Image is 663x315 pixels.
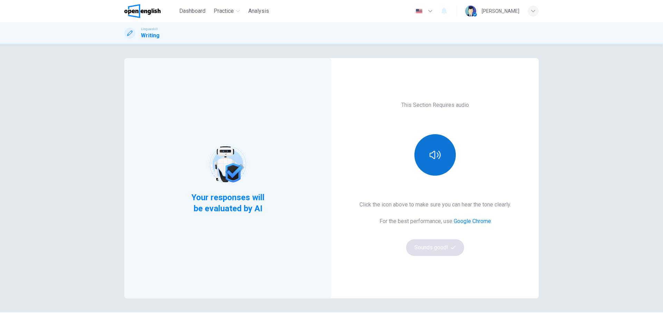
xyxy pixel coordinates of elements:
a: OpenEnglish logo [124,4,176,18]
h1: Writing [141,31,160,40]
span: Practice [214,7,234,15]
div: [PERSON_NAME] [482,7,519,15]
a: Google Chrome [454,218,491,224]
img: OpenEnglish logo [124,4,161,18]
h6: Click the icon above to make sure you can hear the tone clearly. [359,201,511,209]
img: Profile picture [465,6,476,17]
img: robot icon [206,142,250,186]
img: en [415,9,423,14]
span: Analysis [248,7,269,15]
button: Dashboard [176,5,208,17]
span: Your responses will be evaluated by AI [186,192,270,214]
span: Dashboard [179,7,205,15]
button: Practice [211,5,243,17]
h6: For the best performance, use [379,217,491,225]
h6: This Section Requires audio [401,101,469,109]
button: Analysis [246,5,272,17]
span: Linguaskill [141,27,158,31]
